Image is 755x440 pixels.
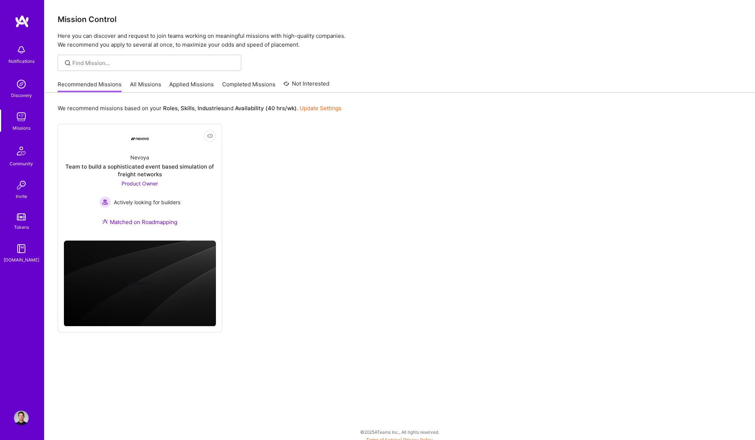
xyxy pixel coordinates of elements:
[12,124,30,132] div: Missions
[10,160,33,167] div: Community
[58,104,342,112] p: We recommend missions based on your , , and .
[4,256,39,264] div: [DOMAIN_NAME]
[14,77,29,91] img: discovery
[58,80,122,93] a: Recommended Missions
[12,142,30,160] img: Community
[17,213,26,220] img: tokens
[14,43,29,57] img: bell
[16,192,27,200] div: Invite
[130,80,161,93] a: All Missions
[169,80,214,93] a: Applied Missions
[14,241,29,256] img: guide book
[14,223,29,231] div: Tokens
[64,163,216,178] div: Team to build a sophisticated event based simulation of freight networks
[99,196,111,208] img: Actively looking for builders
[198,105,224,112] b: Industries
[8,57,35,65] div: Notifications
[14,178,29,192] img: Invite
[102,218,177,226] div: Matched on Roadmapping
[130,154,149,161] div: Nevoya
[122,180,158,187] span: Product Owner
[14,109,29,124] img: teamwork
[11,91,32,99] div: Discovery
[64,130,216,235] a: Company LogoNevoyaTeam to build a sophisticated event based simulation of freight networksProduct...
[131,137,149,140] img: Company Logo
[235,105,297,112] b: Availability (40 hrs/wk)
[72,59,236,67] input: Find Mission...
[14,411,29,425] img: User Avatar
[163,105,178,112] b: Roles
[128,272,152,295] img: Company logo
[58,32,742,49] p: Here you can discover and request to join teams working on meaningful missions with high-quality ...
[207,133,213,139] i: icon EyeClosed
[114,198,180,206] span: Actively looking for builders
[222,80,275,93] a: Completed Missions
[15,15,29,28] img: logo
[12,411,30,425] a: User Avatar
[283,79,329,93] a: Not Interested
[300,105,342,112] a: Update Settings
[58,15,742,24] h3: Mission Control
[102,219,108,224] img: Ateam Purple Icon
[181,105,195,112] b: Skills
[64,241,216,327] img: cover
[64,59,72,67] i: icon SearchGrey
